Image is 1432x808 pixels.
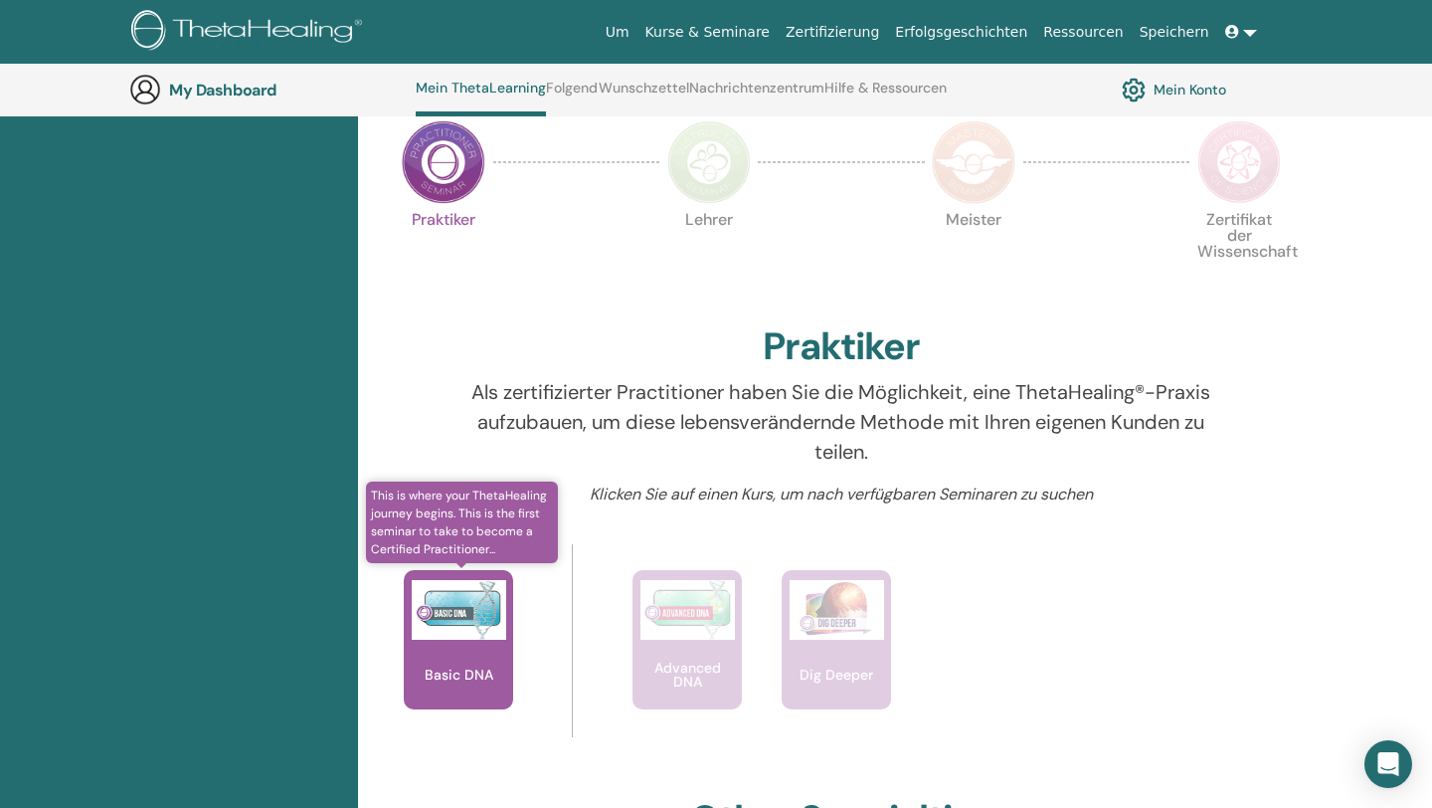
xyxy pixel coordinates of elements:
p: Meister [932,212,1015,296]
a: Dig Deeper Dig Deeper [782,570,891,749]
a: Folgend [546,80,598,111]
div: Open Intercom Messenger [1364,740,1412,788]
img: generic-user-icon.jpg [129,74,161,105]
a: Zertifizierung [778,14,887,51]
a: Wunschzettel [599,80,689,111]
a: Mein ThetaLearning [416,80,546,116]
a: Um [598,14,637,51]
p: Advanced DNA [632,661,742,689]
img: Master [932,120,1015,204]
p: Praktiker [402,212,485,296]
a: Mein Konto [1122,73,1226,106]
p: Dig Deeper [792,668,881,682]
img: Instructor [667,120,751,204]
span: This is where your ThetaHealing journey begins. This is the first seminar to take to become a Cer... [366,482,558,563]
p: Lehrer [667,212,751,296]
h2: Praktiker [763,324,921,370]
img: logo.png [131,10,369,55]
img: Dig Deeper [790,580,884,640]
a: Advanced DNA Advanced DNA [632,570,742,749]
a: Ressourcen [1035,14,1131,51]
img: Basic DNA [412,580,506,640]
h3: My Dashboard [169,81,368,100]
a: This is where your ThetaHealing journey begins. This is the first seminar to take to become a Cer... [404,570,513,749]
a: Kurse & Seminare [637,14,778,51]
p: Basic DNA [417,668,501,682]
a: Hilfe & Ressourcen [824,80,947,111]
a: Erfolgsgeschichten [887,14,1035,51]
a: Speichern [1132,14,1217,51]
p: Als zertifizierter Practitioner haben Sie die Möglichkeit, eine ThetaHealing®-Praxis aufzubauen, ... [471,377,1212,467]
img: Certificate of Science [1197,120,1281,204]
a: Nachrichtenzentrum [689,80,824,111]
p: Zertifikat der Wissenschaft [1197,212,1281,296]
img: cog.svg [1122,73,1146,106]
img: Practitioner [402,120,485,204]
img: Advanced DNA [640,580,735,640]
p: Klicken Sie auf einen Kurs, um nach verfügbaren Seminaren zu suchen [471,483,1212,506]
